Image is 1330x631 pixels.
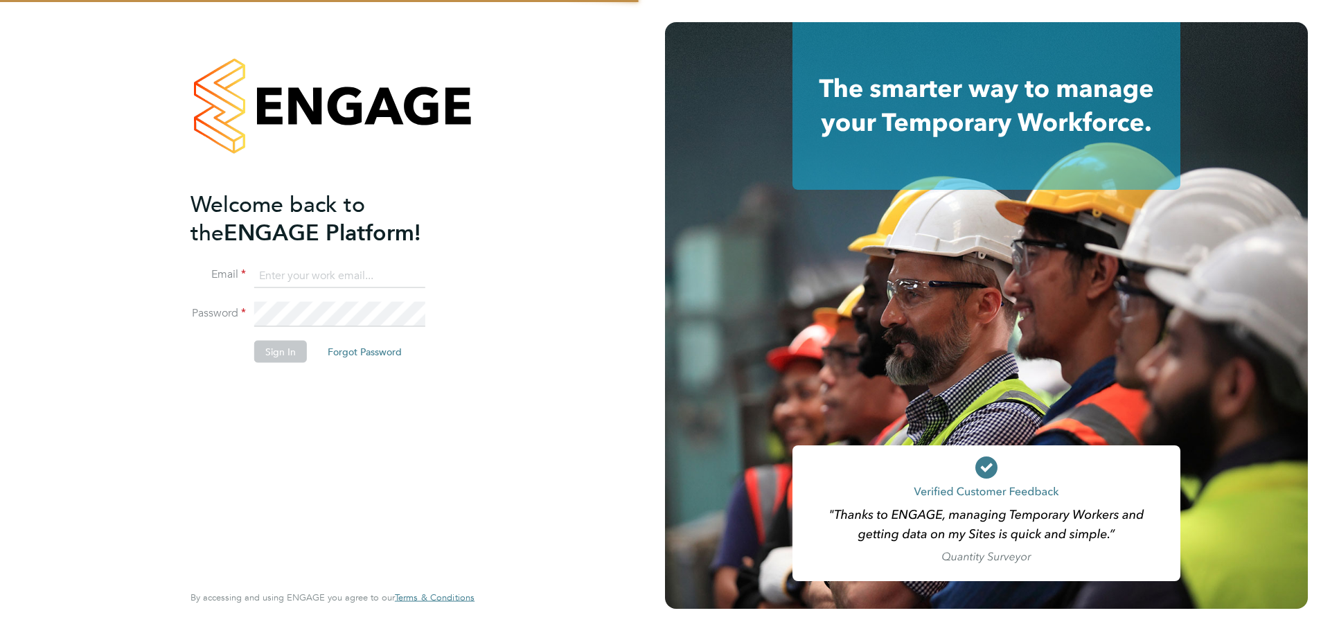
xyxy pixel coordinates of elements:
label: Password [190,306,246,321]
label: Email [190,267,246,282]
button: Sign In [254,341,307,363]
span: Welcome back to the [190,190,365,246]
h2: ENGAGE Platform! [190,190,461,247]
input: Enter your work email... [254,263,425,288]
span: By accessing and using ENGAGE you agree to our [190,592,475,603]
button: Forgot Password [317,341,413,363]
a: Terms & Conditions [395,592,475,603]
